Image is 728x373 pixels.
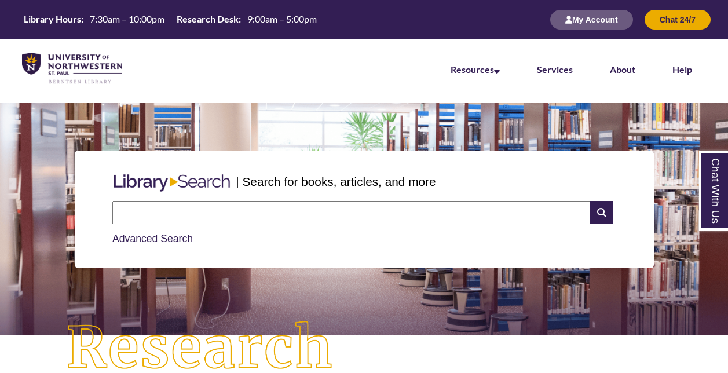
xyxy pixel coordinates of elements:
a: Help [672,64,692,75]
a: About [610,64,635,75]
span: 7:30am – 10:00pm [90,13,164,24]
a: Resources [451,64,500,75]
th: Library Hours: [19,13,85,25]
table: Hours Today [19,13,321,25]
a: Advanced Search [112,233,193,244]
a: Services [537,64,573,75]
button: Chat 24/7 [645,10,711,30]
a: Hours Today [19,13,321,27]
th: Research Desk: [172,13,243,25]
img: UNWSP Library Logo [22,53,122,85]
button: My Account [550,10,633,30]
i: Search [590,201,612,224]
img: Libary Search [108,170,236,196]
a: My Account [550,14,633,24]
a: Chat 24/7 [645,14,711,24]
span: 9:00am – 5:00pm [247,13,317,24]
p: | Search for books, articles, and more [236,173,436,191]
